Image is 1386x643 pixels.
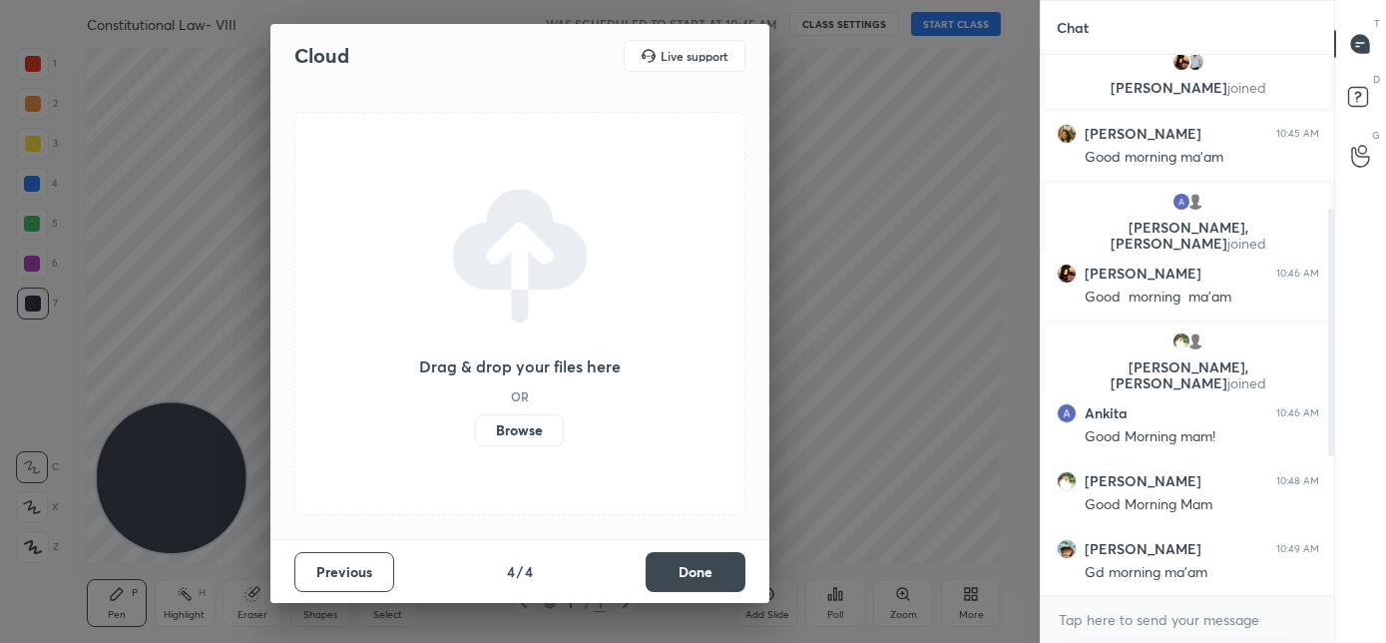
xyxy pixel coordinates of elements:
[1276,268,1319,280] div: 10:46 AM
[1085,427,1319,447] div: Good Morning mam!
[1184,52,1204,72] img: 9f49b73c654e4168959752afa848a689.jpg
[1226,234,1265,253] span: joined
[1058,359,1318,391] p: [PERSON_NAME], [PERSON_NAME]
[646,552,745,592] button: Done
[525,561,533,582] h4: 4
[1085,404,1128,422] h6: Ankita
[1170,192,1190,212] img: 3
[1085,125,1201,143] h6: [PERSON_NAME]
[1276,407,1319,419] div: 10:46 AM
[1374,16,1380,31] p: T
[1085,540,1201,558] h6: [PERSON_NAME]
[661,50,727,62] h5: Live support
[1226,78,1265,97] span: joined
[294,43,349,69] h2: Cloud
[1057,124,1077,144] img: 6713d5e0c5c348f89adeb9f43abe441c.jpg
[1057,264,1077,284] img: 3
[1170,52,1190,72] img: 3
[1057,471,1077,491] img: 3
[294,552,394,592] button: Previous
[1085,563,1319,583] div: Gd morning ma'am
[1057,539,1077,559] img: 3
[511,390,529,402] h5: OR
[1085,495,1319,515] div: Good Morning Mam
[1170,331,1190,351] img: 3
[1085,265,1201,283] h6: [PERSON_NAME]
[1085,472,1201,490] h6: [PERSON_NAME]
[1226,373,1265,392] span: joined
[507,561,515,582] h4: 4
[1276,128,1319,140] div: 10:45 AM
[419,358,621,374] h3: Drag & drop your files here
[1184,331,1204,351] img: default.png
[1085,148,1319,168] div: Good morning ma'am
[1085,288,1319,308] div: Good morning ma'am
[1373,72,1380,87] p: D
[1058,80,1318,96] p: [PERSON_NAME]
[1041,55,1335,595] div: grid
[517,561,523,582] h4: /
[1276,543,1319,555] div: 10:49 AM
[1041,1,1105,54] p: Chat
[1184,192,1204,212] img: default.png
[1058,220,1318,252] p: [PERSON_NAME], [PERSON_NAME]
[1057,403,1077,423] img: 3
[1276,475,1319,487] div: 10:48 AM
[1372,128,1380,143] p: G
